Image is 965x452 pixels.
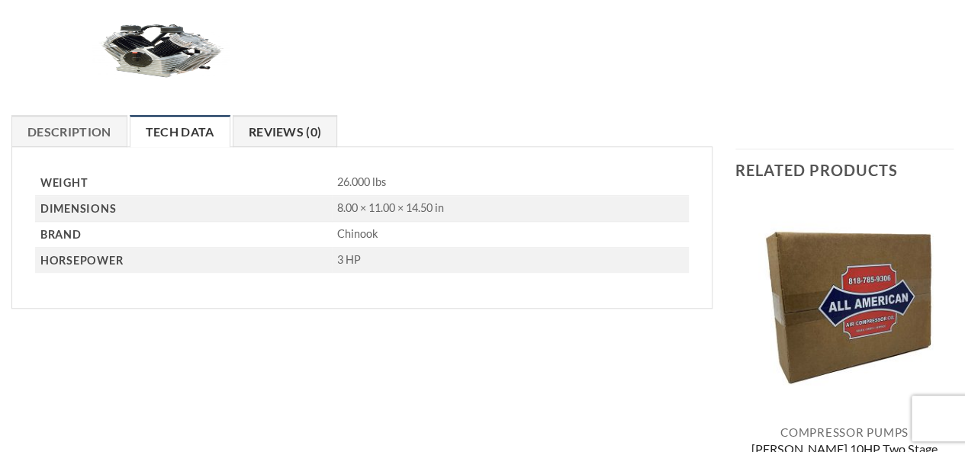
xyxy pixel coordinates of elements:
img: Chinook K100 Pump [92,20,230,81]
a: Tech Data [130,115,230,147]
td: 26.000 lbs [332,170,689,196]
h3: Related products [735,149,954,191]
table: Product Details [35,170,689,273]
p: Compressor Pumps [735,425,954,439]
td: 8.00 × 11.00 × 14.50 in [332,196,689,222]
img: Placeholder [735,198,954,417]
p: 3 HP [337,253,689,268]
a: Reviews (0) [233,115,338,147]
th: Dimensions [35,196,332,222]
a: Description [11,115,127,147]
th: Horsepower [35,248,332,273]
th: Brand [35,222,332,248]
p: Chinook [337,227,689,242]
th: Weight [35,170,332,196]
